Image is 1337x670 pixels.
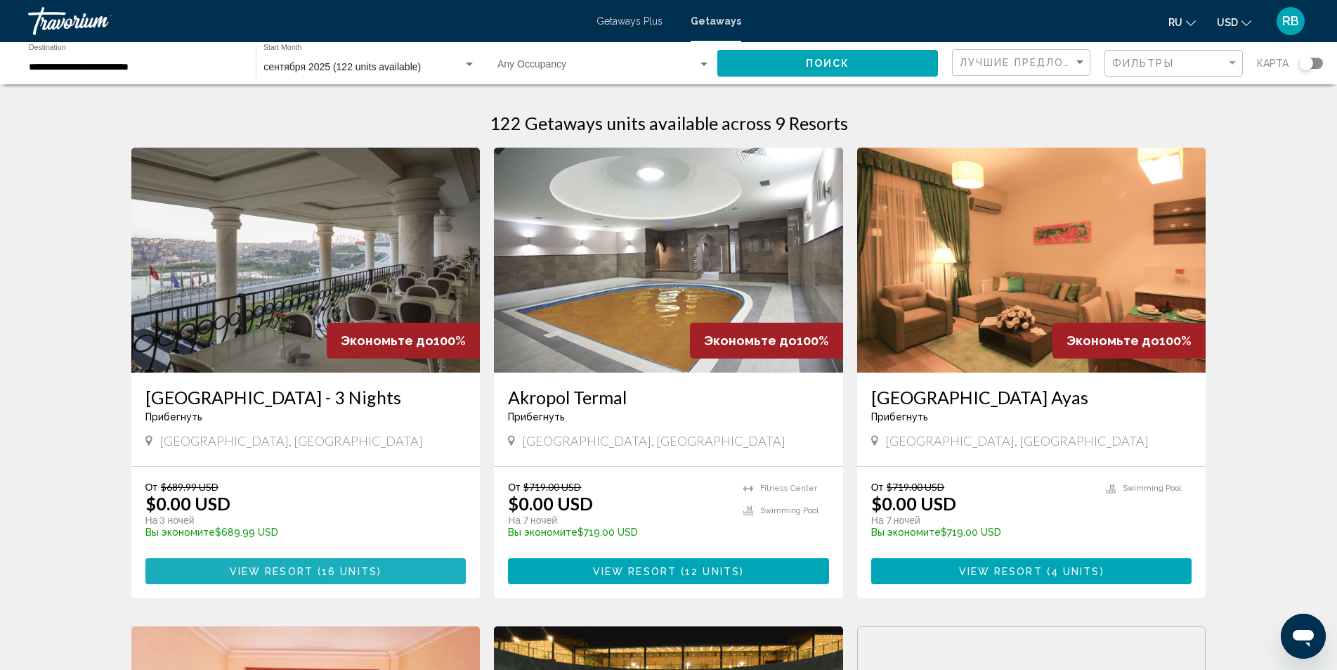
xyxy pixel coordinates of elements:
[1123,484,1181,493] span: Swimming Pool
[523,481,581,493] span: $719.00 USD
[327,323,480,359] div: 100%
[760,484,817,493] span: Fitness Center
[508,558,829,584] button: View Resort(12 units)
[806,58,850,70] span: Поиск
[596,15,663,27] a: Getaways Plus
[313,566,381,577] span: ( )
[960,57,1086,69] mat-select: Sort by
[887,481,944,493] span: $719.00 USD
[145,411,202,423] span: Прибегнуть
[145,514,452,527] p: На 3 ночей
[685,566,740,577] span: 12 units
[1217,12,1251,32] button: Change currency
[494,148,843,373] img: D793O01X.jpg
[1272,6,1309,36] button: User Menu
[885,433,1149,449] span: [GEOGRAPHIC_DATA], [GEOGRAPHIC_DATA]
[145,387,467,408] a: [GEOGRAPHIC_DATA] - 3 Nights
[145,493,230,514] p: $0.00 USD
[871,387,1192,408] a: [GEOGRAPHIC_DATA] Ayas
[145,481,157,493] span: От
[145,527,452,538] p: $689.99 USD
[871,493,956,514] p: $0.00 USD
[1104,49,1243,78] button: Filter
[1052,323,1206,359] div: 100%
[230,566,313,577] span: View Resort
[871,514,1093,527] p: На 7 ночей
[959,566,1043,577] span: View Resort
[857,148,1206,373] img: DB58I01X.jpg
[28,7,582,35] a: Travorium
[341,333,433,348] span: Экономьте до
[508,514,729,527] p: На 7 ночей
[508,493,593,514] p: $0.00 USD
[159,433,423,449] span: [GEOGRAPHIC_DATA], [GEOGRAPHIC_DATA]
[131,148,481,373] img: RU76O01X.jpg
[508,387,829,408] a: Akropol Termal
[593,566,677,577] span: View Resort
[871,411,928,423] span: Прибегнуть
[1257,53,1289,73] span: карта
[871,558,1192,584] button: View Resort(4 units)
[717,50,938,76] button: Поиск
[1168,17,1182,28] span: ru
[1051,566,1100,577] span: 4 units
[508,481,520,493] span: От
[871,527,1093,538] p: $719.00 USD
[1043,566,1104,577] span: ( )
[508,411,565,423] span: Прибегнуть
[690,323,843,359] div: 100%
[145,558,467,584] button: View Resort(16 units)
[691,15,741,27] a: Getaways
[508,527,578,538] span: Вы экономите
[871,527,941,538] span: Вы экономите
[145,527,215,538] span: Вы экономите
[871,481,883,493] span: От
[1281,614,1326,659] iframe: Кнопка запуска окна обмена сообщениями
[1217,17,1238,28] span: USD
[960,57,1108,68] span: Лучшие предложения
[263,61,421,72] span: сентября 2025 (122 units available)
[490,112,848,134] h1: 122 Getaways units available across 9 Resorts
[1067,333,1159,348] span: Экономьте до
[1282,14,1299,28] span: RB
[322,566,377,577] span: 16 units
[1112,58,1174,69] span: Фильтры
[704,333,797,348] span: Экономьте до
[161,481,219,493] span: $689.99 USD
[508,527,729,538] p: $719.00 USD
[760,506,818,515] span: Swimming Pool
[522,433,785,449] span: [GEOGRAPHIC_DATA], [GEOGRAPHIC_DATA]
[677,566,744,577] span: ( )
[1168,12,1196,32] button: Change language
